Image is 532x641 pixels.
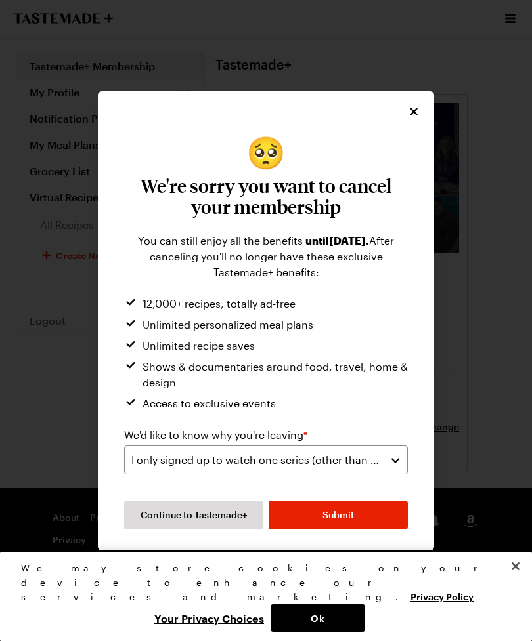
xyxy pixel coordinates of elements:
[501,552,530,581] button: Close
[124,233,408,280] div: You can still enjoy all the benefits After canceling you'll no longer have these exclusive Tastem...
[124,175,408,217] h3: We're sorry you want to cancel your membership
[143,338,255,354] span: Unlimited recipe saves
[124,501,263,529] button: Continue to Tastemade+
[143,396,276,411] span: Access to exclusive events
[124,445,408,474] button: I only signed up to watch one series (other than Struggle Meals)
[407,104,421,119] button: Close
[271,604,365,632] button: Ok
[410,590,474,602] a: More information about your privacy, opens in a new tab
[143,359,408,390] span: Shows & documentaries around food, travel, home & design
[124,427,307,443] label: We'd like to know why you're leaving
[305,234,369,247] span: until [DATE] .
[143,317,313,333] span: Unlimited personalized meal plans
[148,604,271,632] button: Your Privacy Choices
[21,561,500,632] div: Privacy
[143,296,296,312] span: 12,000+ recipes, totally ad-free
[141,508,248,522] span: Continue to Tastemade+
[269,501,408,529] button: Submit
[246,136,286,167] span: pleading face emoji
[21,561,500,604] div: We may store cookies on your device to enhance our services and marketing.
[322,508,354,522] span: Submit
[131,452,381,468] span: I only signed up to watch one series (other than Struggle Meals)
